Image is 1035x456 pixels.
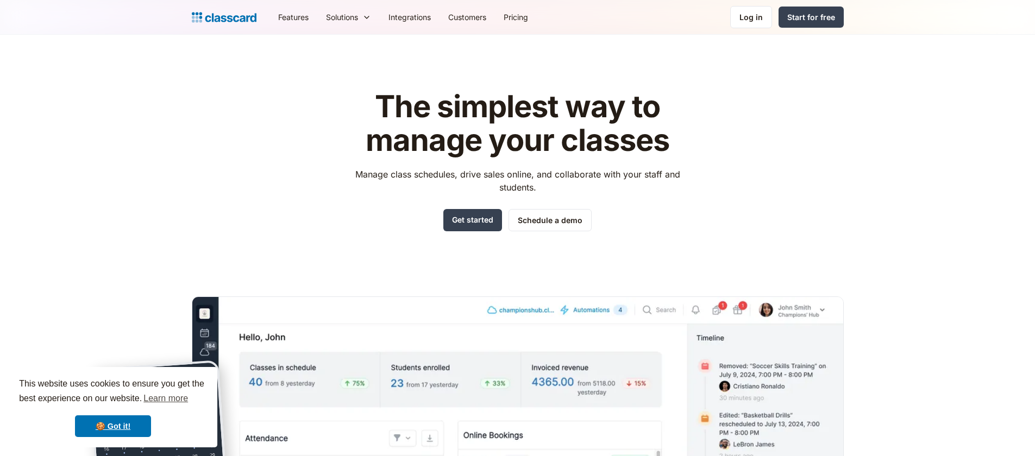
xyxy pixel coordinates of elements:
[317,5,380,29] div: Solutions
[142,390,190,407] a: learn more about cookies
[345,90,690,157] h1: The simplest way to manage your classes
[19,377,207,407] span: This website uses cookies to ensure you get the best experience on our website.
[443,209,502,231] a: Get started
[192,10,256,25] a: home
[787,11,835,23] div: Start for free
[75,415,151,437] a: dismiss cookie message
[495,5,537,29] a: Pricing
[739,11,763,23] div: Log in
[345,168,690,194] p: Manage class schedules, drive sales online, and collaborate with your staff and students.
[9,367,217,447] div: cookieconsent
[440,5,495,29] a: Customers
[269,5,317,29] a: Features
[380,5,440,29] a: Integrations
[730,6,772,28] a: Log in
[326,11,358,23] div: Solutions
[509,209,592,231] a: Schedule a demo
[779,7,844,28] a: Start for free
